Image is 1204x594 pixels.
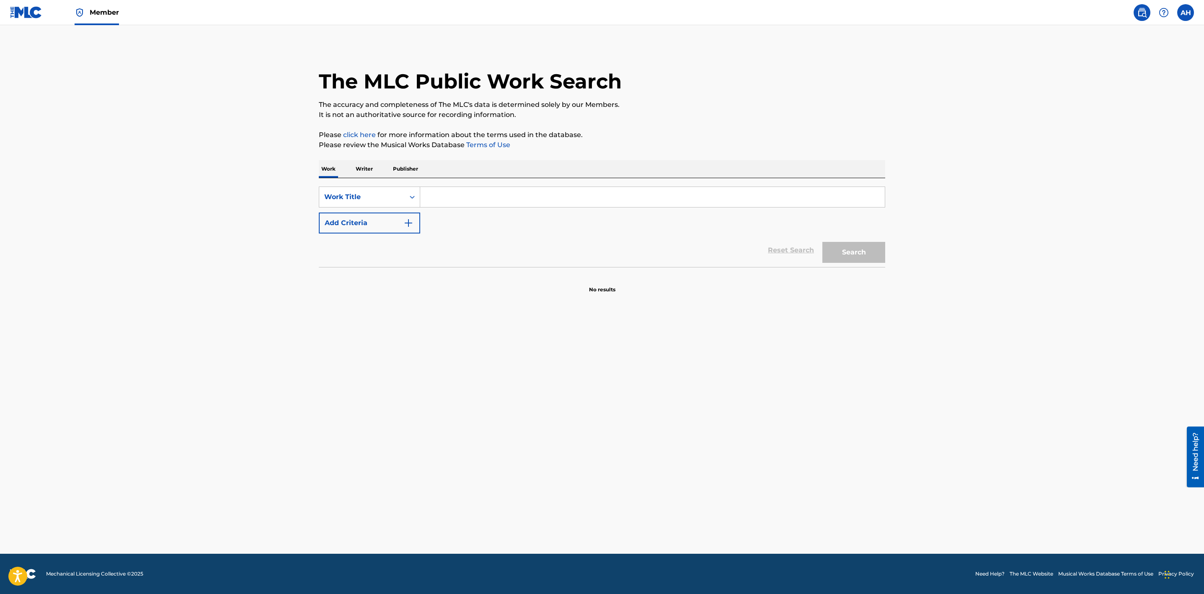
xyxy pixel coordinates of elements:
[1162,554,1204,594] iframe: Chat Widget
[10,569,36,579] img: logo
[465,141,510,149] a: Terms of Use
[975,570,1005,578] a: Need Help?
[319,130,885,140] p: Please for more information about the terms used in the database.
[1158,570,1194,578] a: Privacy Policy
[319,69,622,94] h1: The MLC Public Work Search
[353,160,375,178] p: Writer
[75,8,85,18] img: Top Rightsholder
[319,187,885,267] form: Search Form
[589,276,615,293] p: No results
[343,131,376,139] a: click here
[319,140,885,150] p: Please review the Musical Works Database
[90,8,119,17] span: Member
[319,110,885,120] p: It is not an authoritative source for recording information.
[324,192,400,202] div: Work Title
[1181,426,1204,487] iframe: Resource Center
[319,160,338,178] p: Work
[1177,4,1194,21] div: User Menu
[1058,570,1153,578] a: Musical Works Database Terms of Use
[1137,8,1147,18] img: search
[1155,4,1172,21] div: Help
[1010,570,1053,578] a: The MLC Website
[1165,562,1170,587] div: Drag
[1134,4,1150,21] a: Public Search
[46,570,143,578] span: Mechanical Licensing Collective © 2025
[390,160,421,178] p: Publisher
[403,218,413,228] img: 9d2ae6d4665cec9f34b9.svg
[9,6,21,44] div: Need help?
[319,213,420,233] button: Add Criteria
[10,6,42,18] img: MLC Logo
[1159,8,1169,18] img: help
[319,100,885,110] p: The accuracy and completeness of The MLC's data is determined solely by our Members.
